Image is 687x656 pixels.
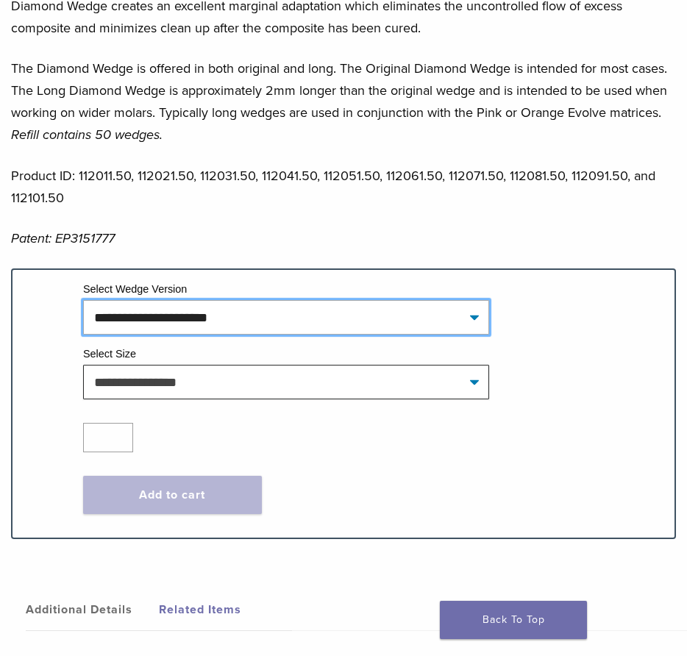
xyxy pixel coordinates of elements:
[83,283,187,295] label: Select Wedge Version
[83,476,262,514] button: Add to cart
[440,601,587,639] a: Back To Top
[11,165,676,209] p: Product ID: 112011.50, 112021.50, 112031.50, 112041.50, 112051.50, 112061.50, 112071.50, 112081.5...
[83,348,136,360] label: Select Size
[11,57,676,146] p: The Diamond Wedge is offered in both original and long. The Original Diamond Wedge is intended fo...
[26,589,159,630] a: Additional Details
[11,126,163,143] em: Refill contains 50 wedges.
[11,230,115,246] em: Patent: EP3151777
[159,589,292,630] a: Related Items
